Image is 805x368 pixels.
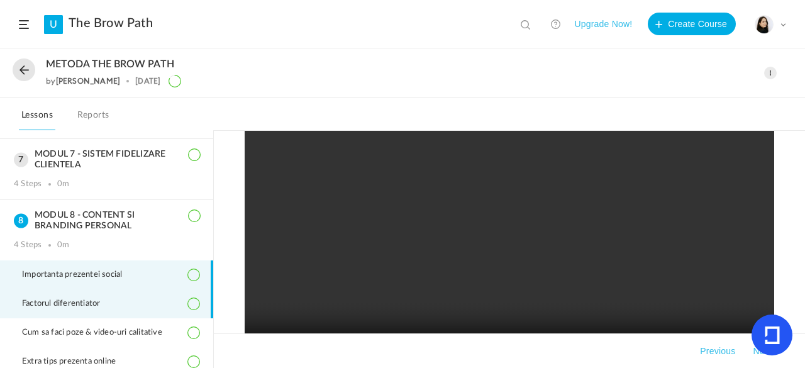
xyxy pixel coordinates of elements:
[14,179,42,189] div: 4 Steps
[46,59,174,70] span: METODA THE BROW PATH
[22,357,131,367] span: Extra tips prezenta online
[22,270,138,280] span: Importanta prezentei social
[57,240,69,250] div: 0m
[19,107,55,131] a: Lessons
[135,77,160,86] div: [DATE]
[69,16,153,31] a: The Brow Path
[14,210,199,231] h3: MODUL 8 - CONTENT SI BRANDING PERSONAL
[22,328,178,338] span: Cum sa faci poze & video-uri calitative
[750,343,774,359] button: Next
[574,13,632,35] button: Upgrade Now!
[697,343,738,359] button: Previous
[755,16,773,33] img: poza-profil.jpg
[648,13,736,35] button: Create Course
[56,76,121,86] a: [PERSON_NAME]
[44,15,63,34] a: U
[46,77,120,86] div: by
[75,107,112,131] a: Reports
[14,240,42,250] div: 4 Steps
[14,149,199,170] h3: MODUL 7 - SISTEM FIDELIZARE CLIENTELA
[57,179,69,189] div: 0m
[22,299,116,309] span: Factorul diferentiator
